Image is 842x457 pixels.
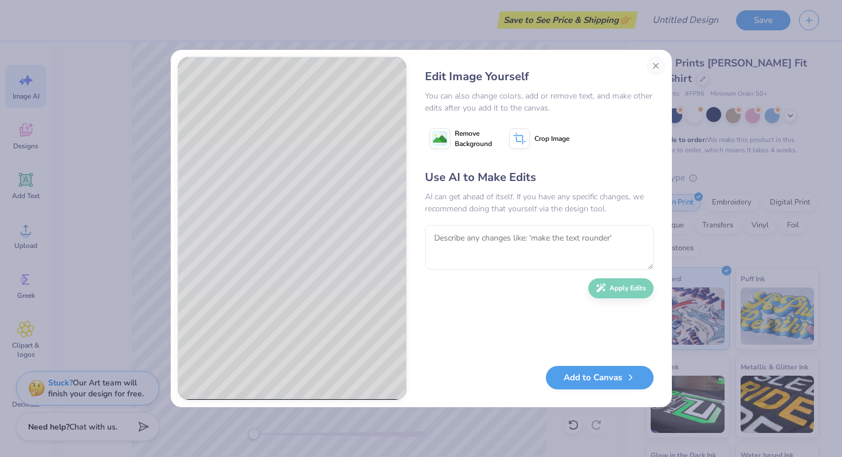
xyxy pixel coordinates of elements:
[455,128,492,149] span: Remove Background
[425,169,654,186] div: Use AI to Make Edits
[505,124,576,153] button: Crop Image
[534,133,569,144] span: Crop Image
[425,124,497,153] button: Remove Background
[425,90,654,114] div: You can also change colors, add or remove text, and make other edits after you add it to the canvas.
[647,57,665,75] button: Close
[425,191,654,215] div: AI can get ahead of itself. If you have any specific changes, we recommend doing that yourself vi...
[425,68,654,85] div: Edit Image Yourself
[546,366,654,389] button: Add to Canvas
